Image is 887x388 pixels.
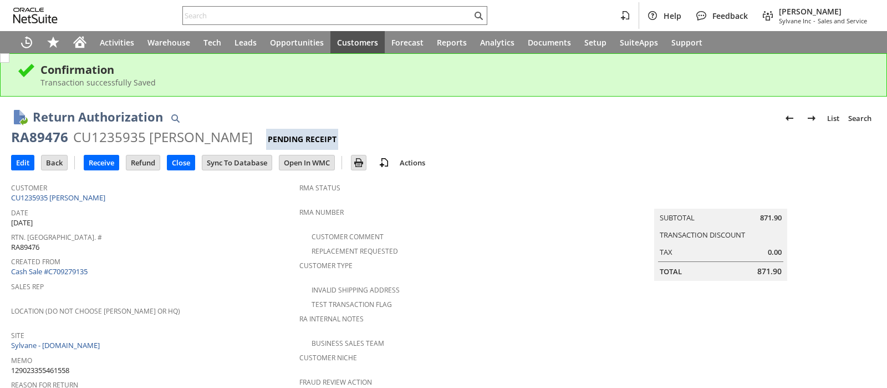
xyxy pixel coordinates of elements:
[665,31,709,53] a: Support
[299,261,353,270] a: Customer Type
[11,208,28,218] a: Date
[73,128,253,146] div: CU1235935 [PERSON_NAME]
[620,37,658,48] span: SuiteApps
[299,183,340,193] a: RMA Status
[11,218,33,228] span: [DATE]
[13,31,40,53] a: Recent Records
[126,155,160,170] input: Refund
[584,37,606,48] span: Setup
[664,11,681,21] span: Help
[578,31,613,53] a: Setup
[100,37,134,48] span: Activities
[11,365,69,376] span: 129023355461558
[147,37,190,48] span: Warehouse
[437,37,467,48] span: Reports
[40,31,67,53] div: Shortcuts
[202,155,272,170] input: Sync To Database
[660,247,672,257] a: Tax
[299,377,372,387] a: Fraud Review Action
[521,31,578,53] a: Documents
[183,9,472,22] input: Search
[818,17,867,25] span: Sales and Service
[228,31,263,53] a: Leads
[783,112,796,125] img: Previous
[779,17,811,25] span: Sylvane Inc
[813,17,815,25] span: -
[11,128,68,146] div: RA89476
[11,242,39,253] span: RA89476
[42,155,67,170] input: Back
[266,129,338,150] div: Pending Receipt
[279,155,334,170] input: Open In WMC
[395,158,430,168] a: Actions
[671,37,702,48] span: Support
[11,183,47,193] a: Customer
[385,31,430,53] a: Forecast
[197,31,228,53] a: Tech
[760,213,782,223] span: 871.90
[11,356,32,365] a: Memo
[203,37,221,48] span: Tech
[11,331,24,340] a: Site
[660,266,682,276] a: Total
[13,8,58,23] svg: logo
[11,306,180,316] a: Location (Do Not Choose [PERSON_NAME] or HQ)
[712,11,748,21] span: Feedback
[11,266,88,276] a: Cash Sale #C709279135
[391,37,424,48] span: Forecast
[352,156,365,169] img: Print
[40,62,870,77] div: Confirmation
[12,155,34,170] input: Edit
[654,191,787,209] caption: Summary
[660,230,745,240] a: Transaction Discount
[93,31,141,53] a: Activities
[312,339,384,348] a: Business Sales Team
[167,155,195,170] input: Close
[312,232,384,241] a: Customer Comment
[472,9,485,22] svg: Search
[312,285,400,295] a: Invalid Shipping Address
[20,36,33,49] svg: Recent Records
[378,156,391,169] img: add-record.svg
[11,282,44,291] a: Sales Rep
[299,314,364,324] a: RA Internal Notes
[11,257,60,266] a: Created From
[11,340,103,350] a: Sylvane - [DOMAIN_NAME]
[11,193,108,203] a: CU1235935 [PERSON_NAME]
[660,213,695,223] a: Subtotal
[263,31,330,53] a: Opportunities
[67,31,93,53] a: Home
[312,300,392,309] a: Test Transaction Flag
[11,233,102,242] a: Rtn. [GEOGRAPHIC_DATA]. #
[299,353,357,362] a: Customer Niche
[844,109,876,127] a: Search
[73,36,86,49] svg: Home
[169,112,182,125] img: Quick Find
[430,31,473,53] a: Reports
[768,247,782,258] span: 0.00
[40,77,870,88] div: Transaction successfully Saved
[312,246,398,256] a: Replacement Requested
[351,155,366,170] input: Print
[84,155,119,170] input: Receive
[235,37,257,48] span: Leads
[330,31,385,53] a: Customers
[299,208,344,217] a: RMA Number
[473,31,521,53] a: Analytics
[480,37,514,48] span: Analytics
[141,31,197,53] a: Warehouse
[757,266,782,277] span: 871.90
[823,109,844,127] a: List
[805,112,818,125] img: Next
[33,108,163,126] h1: Return Authorization
[528,37,571,48] span: Documents
[47,36,60,49] svg: Shortcuts
[270,37,324,48] span: Opportunities
[613,31,665,53] a: SuiteApps
[337,37,378,48] span: Customers
[779,6,867,17] span: [PERSON_NAME]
